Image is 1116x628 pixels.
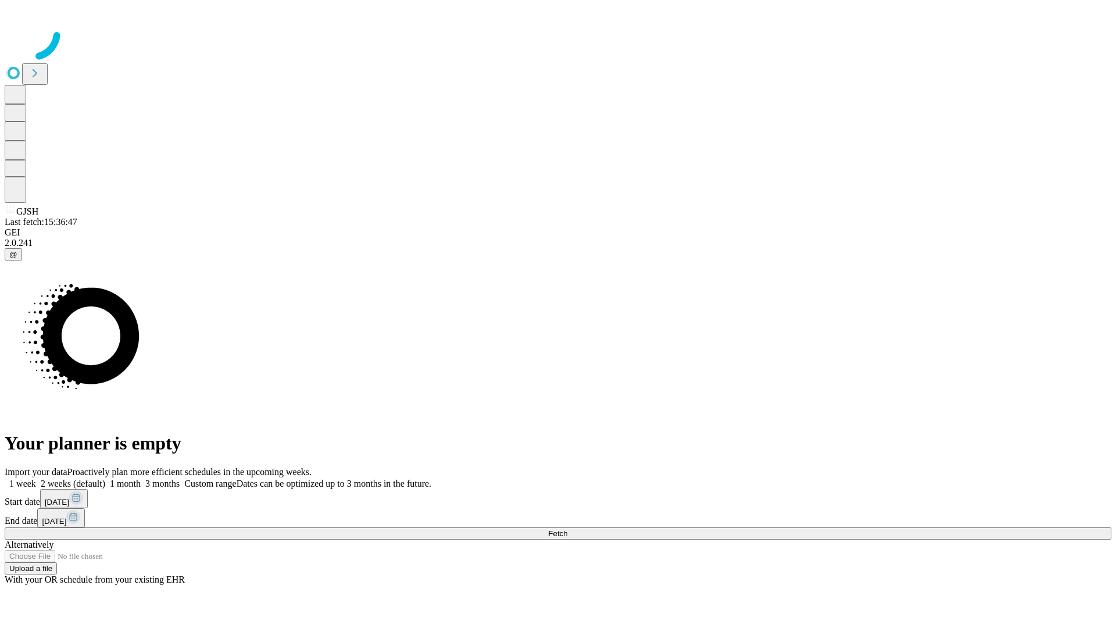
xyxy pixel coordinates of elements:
[5,248,22,261] button: @
[145,479,180,488] span: 3 months
[237,479,431,488] span: Dates can be optimized up to 3 months in the future.
[41,479,105,488] span: 2 weeks (default)
[184,479,236,488] span: Custom range
[37,508,85,527] button: [DATE]
[45,498,69,506] span: [DATE]
[16,206,38,216] span: GJSH
[5,433,1111,454] h1: Your planner is empty
[5,489,1111,508] div: Start date
[5,562,57,575] button: Upload a file
[5,575,185,584] span: With your OR schedule from your existing EHR
[5,508,1111,527] div: End date
[40,489,88,508] button: [DATE]
[67,467,312,477] span: Proactively plan more efficient schedules in the upcoming weeks.
[9,479,36,488] span: 1 week
[42,517,66,526] span: [DATE]
[5,467,67,477] span: Import your data
[5,540,53,549] span: Alternatively
[5,227,1111,238] div: GEI
[5,217,77,227] span: Last fetch: 15:36:47
[5,527,1111,540] button: Fetch
[5,238,1111,248] div: 2.0.241
[110,479,141,488] span: 1 month
[548,529,567,538] span: Fetch
[9,250,17,259] span: @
